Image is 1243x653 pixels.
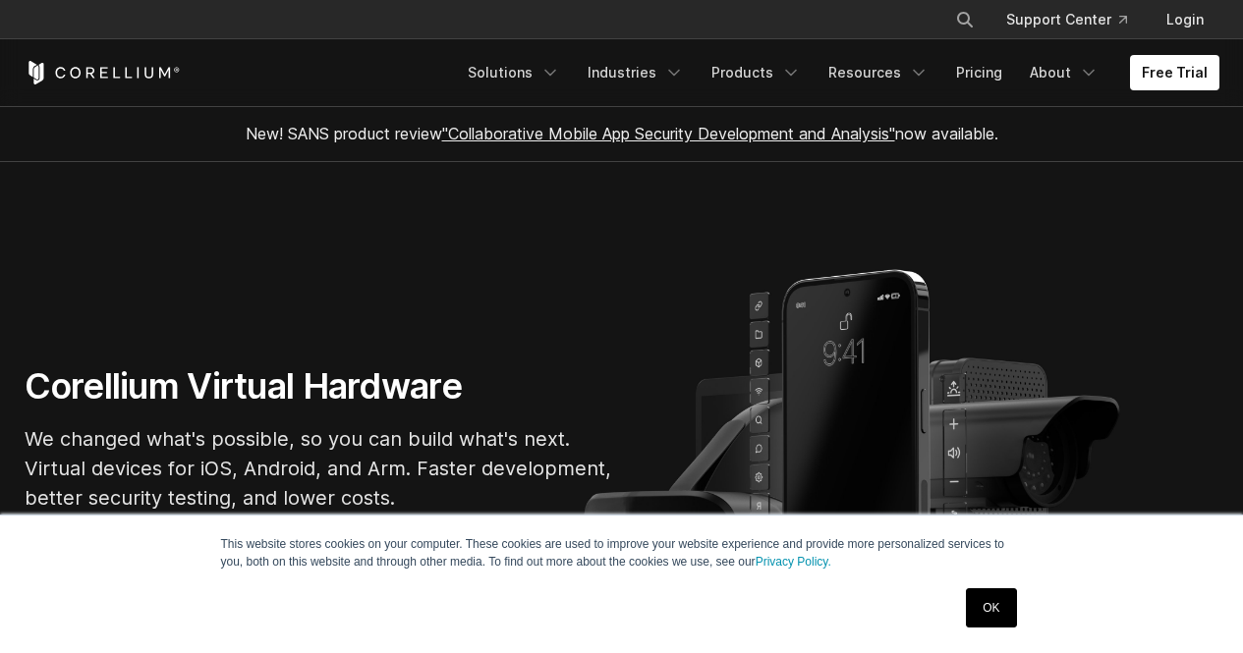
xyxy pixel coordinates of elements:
[990,2,1143,37] a: Support Center
[456,55,572,90] a: Solutions
[221,535,1023,571] p: This website stores cookies on your computer. These cookies are used to improve your website expe...
[246,124,998,143] span: New! SANS product review now available.
[25,61,181,84] a: Corellium Home
[1130,55,1219,90] a: Free Trial
[944,55,1014,90] a: Pricing
[1018,55,1110,90] a: About
[947,2,983,37] button: Search
[1151,2,1219,37] a: Login
[932,2,1219,37] div: Navigation Menu
[25,364,614,408] h1: Corellium Virtual Hardware
[442,124,895,143] a: "Collaborative Mobile App Security Development and Analysis"
[817,55,940,90] a: Resources
[700,55,813,90] a: Products
[576,55,696,90] a: Industries
[966,588,1016,627] a: OK
[756,555,831,569] a: Privacy Policy.
[456,55,1219,90] div: Navigation Menu
[25,424,614,513] p: We changed what's possible, so you can build what's next. Virtual devices for iOS, Android, and A...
